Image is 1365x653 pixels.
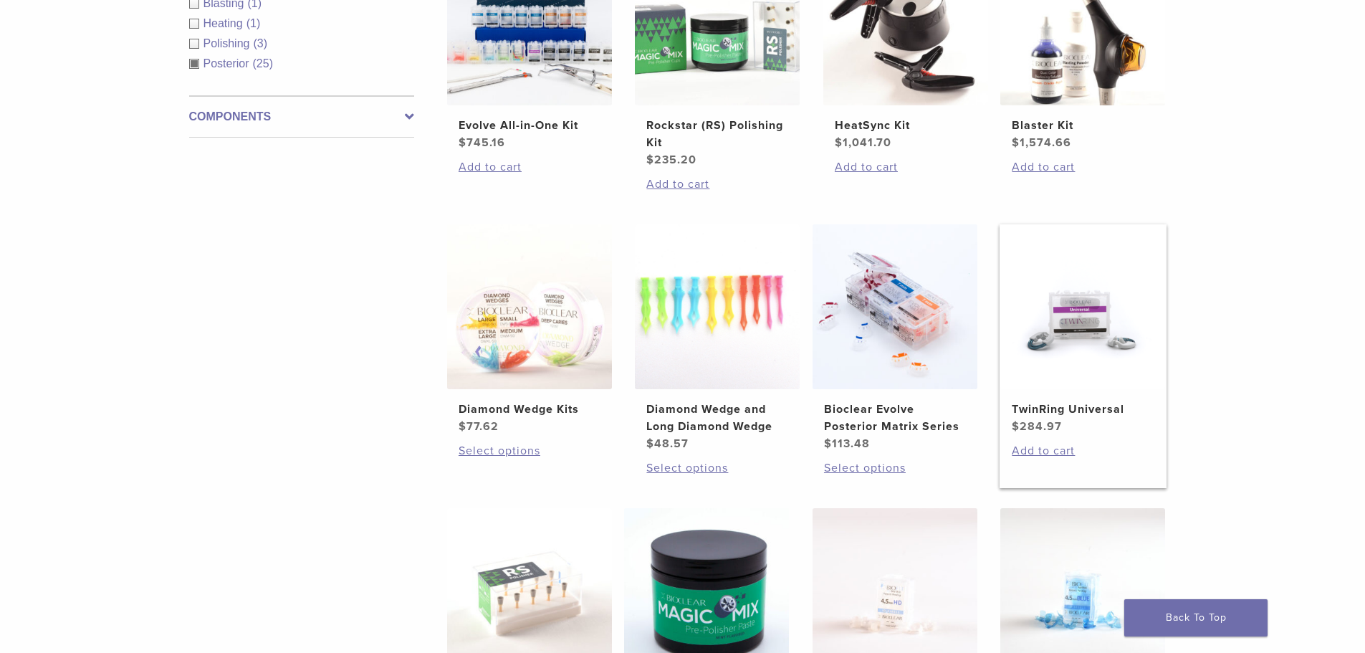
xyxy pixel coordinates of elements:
bdi: 1,574.66 [1012,135,1071,150]
h2: Diamond Wedge Kits [459,401,600,418]
a: Add to cart: “TwinRing Universal” [1012,442,1154,459]
h2: Diamond Wedge and Long Diamond Wedge [646,401,788,435]
a: Select options for “Diamond Wedge and Long Diamond Wedge” [646,459,788,477]
img: Diamond Wedge Kits [447,224,612,389]
span: $ [459,419,466,434]
a: Diamond Wedge and Long Diamond WedgeDiamond Wedge and Long Diamond Wedge $48.57 [634,224,801,452]
span: Polishing [203,37,254,49]
img: Diamond Wedge and Long Diamond Wedge [635,224,800,389]
bdi: 48.57 [646,437,689,451]
bdi: 77.62 [459,419,499,434]
h2: Blaster Kit [1012,117,1154,134]
bdi: 113.48 [824,437,870,451]
span: $ [646,437,654,451]
a: Add to cart: “Evolve All-in-One Kit” [459,158,600,176]
a: Select options for “Diamond Wedge Kits” [459,442,600,459]
a: Add to cart: “Rockstar (RS) Polishing Kit” [646,176,788,193]
h2: Bioclear Evolve Posterior Matrix Series [824,401,966,435]
label: Components [189,108,414,125]
a: Add to cart: “HeatSync Kit” [835,158,977,176]
span: (3) [253,37,267,49]
span: Posterior [203,57,253,70]
a: Select options for “Bioclear Evolve Posterior Matrix Series” [824,459,966,477]
a: Add to cart: “Blaster Kit” [1012,158,1154,176]
span: $ [835,135,843,150]
bdi: 1,041.70 [835,135,891,150]
h2: Rockstar (RS) Polishing Kit [646,117,788,151]
a: Diamond Wedge KitsDiamond Wedge Kits $77.62 [446,224,613,435]
bdi: 745.16 [459,135,505,150]
a: TwinRing UniversalTwinRing Universal $284.97 [1000,224,1167,435]
span: Heating [203,17,246,29]
span: $ [824,437,832,451]
span: $ [1012,419,1020,434]
h2: HeatSync Kit [835,117,977,134]
img: TwinRing Universal [1000,224,1165,389]
span: (1) [246,17,261,29]
span: $ [1012,135,1020,150]
a: Back To Top [1124,599,1268,637]
bdi: 235.20 [646,153,696,167]
span: (25) [253,57,273,70]
bdi: 284.97 [1012,419,1062,434]
h2: TwinRing Universal [1012,401,1154,418]
img: Bioclear Evolve Posterior Matrix Series [813,224,977,389]
h2: Evolve All-in-One Kit [459,117,600,134]
a: Bioclear Evolve Posterior Matrix SeriesBioclear Evolve Posterior Matrix Series $113.48 [812,224,979,452]
span: $ [646,153,654,167]
span: $ [459,135,466,150]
